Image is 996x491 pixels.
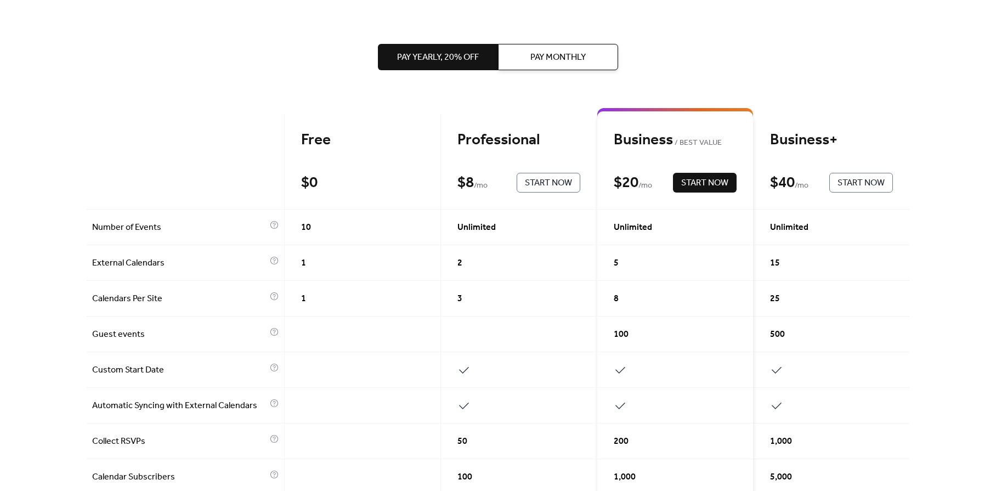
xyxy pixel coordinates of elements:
[614,257,619,270] span: 5
[770,292,780,306] span: 25
[795,179,808,193] span: / mo
[614,328,629,341] span: 100
[301,292,306,306] span: 1
[770,221,808,234] span: Unlimited
[638,179,652,193] span: / mo
[92,257,267,270] span: External Calendars
[92,399,267,413] span: Automatic Syncing with External Calendars
[770,173,795,193] div: $ 40
[92,221,267,234] span: Number of Events
[770,328,785,341] span: 500
[614,131,737,150] div: Business
[397,51,479,64] span: Pay Yearly, 20% off
[770,471,792,484] span: 5,000
[829,173,893,193] button: Start Now
[530,51,586,64] span: Pay Monthly
[301,173,318,193] div: $ 0
[614,173,638,193] div: $ 20
[770,257,780,270] span: 15
[614,435,629,448] span: 200
[92,328,267,341] span: Guest events
[525,177,572,190] span: Start Now
[457,131,580,150] div: Professional
[517,173,580,193] button: Start Now
[770,435,792,448] span: 1,000
[673,137,722,150] span: BEST VALUE
[301,131,424,150] div: Free
[681,177,728,190] span: Start Now
[614,471,636,484] span: 1,000
[92,435,267,448] span: Collect RSVPs
[301,257,306,270] span: 1
[614,221,652,234] span: Unlimited
[457,173,474,193] div: $ 8
[457,221,496,234] span: Unlimited
[92,292,267,306] span: Calendars Per Site
[92,471,267,484] span: Calendar Subscribers
[770,131,893,150] div: Business+
[92,364,267,377] span: Custom Start Date
[378,44,498,70] button: Pay Yearly, 20% off
[498,44,618,70] button: Pay Monthly
[614,292,619,306] span: 8
[474,179,488,193] span: / mo
[673,173,737,193] button: Start Now
[457,435,467,448] span: 50
[457,257,462,270] span: 2
[457,292,462,306] span: 3
[457,471,472,484] span: 100
[837,177,885,190] span: Start Now
[301,221,311,234] span: 10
